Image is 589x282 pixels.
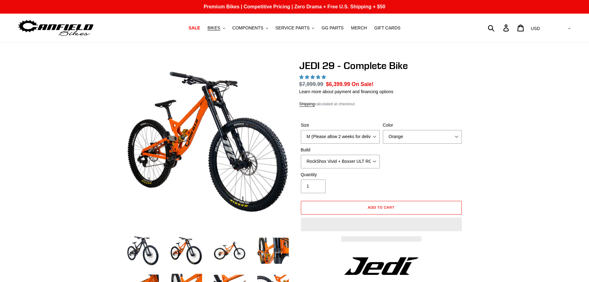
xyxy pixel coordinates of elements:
button: SERVICE PARTS [272,24,317,32]
a: Learn more about payment and financing options [299,89,393,94]
span: SALE [188,25,200,31]
span: 5.00 stars [299,75,327,80]
span: GG PARTS [322,25,344,31]
a: SALE [185,24,203,32]
label: Quantity [301,171,380,178]
button: Add to cart [301,201,462,215]
button: BIKES [204,24,228,32]
img: JEDI 29 - Complete Bike [127,61,289,223]
img: Load image into Gallery viewer, JEDI 29 - Complete Bike [126,234,160,268]
span: COMPONENTS [232,25,263,31]
span: On Sale! [352,80,374,88]
span: MERCH [351,25,367,31]
a: GG PARTS [318,24,347,32]
a: GIFT CARDS [371,24,404,32]
span: $6,399.99 [326,81,350,87]
img: Jedi Logo [344,257,418,275]
img: Load image into Gallery viewer, JEDI 29 - Complete Bike [256,234,290,268]
label: Size [301,122,380,128]
a: Shipping [299,102,315,107]
span: BIKES [207,25,220,31]
input: Search [491,21,507,35]
img: Load image into Gallery viewer, JEDI 29 - Complete Bike [213,234,247,268]
a: MERCH [348,24,370,32]
label: Build [301,147,380,153]
span: Add to cart [368,205,395,210]
span: GIFT CARDS [374,25,401,31]
img: Canfield Bikes [17,18,94,38]
h1: JEDI 29 - Complete Bike [299,60,463,72]
label: Color [383,122,462,128]
img: Load image into Gallery viewer, JEDI 29 - Complete Bike [169,234,203,268]
span: SERVICE PARTS [275,25,310,31]
div: calculated at checkout. [299,101,463,107]
s: $7,999.99 [299,81,323,87]
button: COMPONENTS [229,24,271,32]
